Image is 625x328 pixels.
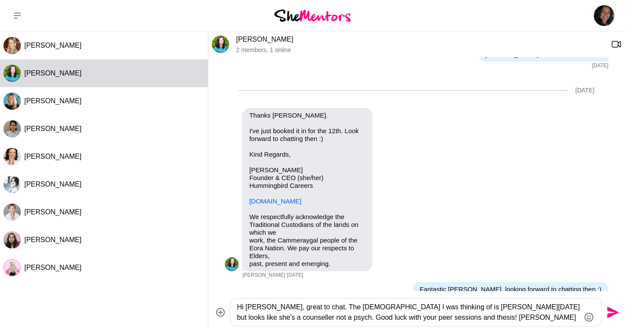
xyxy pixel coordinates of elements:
[3,92,21,110] div: Charlie
[212,36,229,53] div: Erica Hatfield
[24,125,82,132] span: [PERSON_NAME]
[594,5,615,26] img: Dina Cooper
[3,120,21,138] div: Remya Latheesh
[287,272,303,279] time: 2025-07-31T07:04:49.076Z
[249,151,365,158] p: Kind Regards,
[3,65,21,82] div: Erica Hatfield
[236,36,293,43] a: [PERSON_NAME]
[242,272,285,279] span: [PERSON_NAME]
[249,197,301,205] a: [DOMAIN_NAME]
[3,65,21,82] img: E
[3,148,21,165] img: A
[225,257,239,271] img: E
[24,264,82,271] span: [PERSON_NAME]
[24,42,82,49] span: [PERSON_NAME]
[212,36,229,53] img: E
[3,37,21,54] div: Philippa Sutherland
[24,69,82,77] span: [PERSON_NAME]
[24,236,82,243] span: [PERSON_NAME]
[274,10,351,21] img: She Mentors Logo
[3,37,21,54] img: P
[3,203,21,221] div: Anita Balogh
[3,231,21,249] img: N
[3,120,21,138] img: R
[24,153,82,160] span: [PERSON_NAME]
[420,285,602,293] p: Fantastic [PERSON_NAME], looking forward to chatting then :)
[3,259,21,276] img: E
[576,87,595,94] div: [DATE]
[3,203,21,221] img: A
[249,112,365,119] p: Thanks [PERSON_NAME].
[3,148,21,165] div: Amanda Trenfield
[24,97,82,105] span: [PERSON_NAME]
[3,231,21,249] div: Neha Saxena
[225,257,239,271] div: Erica Hatfield
[584,312,594,322] button: Emoji picker
[3,176,21,193] div: Sonya Goldenberg
[249,127,365,143] p: I've just booked it in for the 12th. Look forward to chatting then :)
[602,303,622,322] button: Send
[3,259,21,276] div: Eloise Tomkins
[236,46,604,54] p: 2 members , 1 online
[237,302,580,323] textarea: Type your message
[24,180,82,188] span: [PERSON_NAME]
[3,92,21,110] img: C
[592,62,609,69] time: 2025-07-30T06:11:36.151Z
[3,176,21,193] img: S
[249,166,365,190] p: [PERSON_NAME] Founder & CEO (she/her) Hummingbird Careers
[249,213,365,268] p: We respectfully acknowledge the Traditional Custodians of the lands on which we work, the Cammera...
[24,208,82,216] span: [PERSON_NAME]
